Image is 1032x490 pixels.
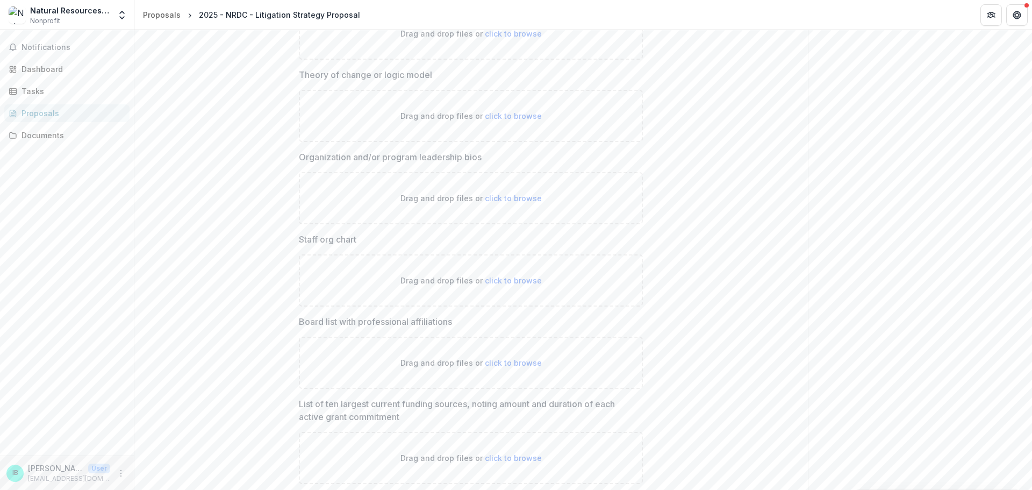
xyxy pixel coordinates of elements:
[139,7,185,23] a: Proposals
[28,463,84,474] p: [PERSON_NAME]
[30,5,110,16] div: Natural Resources Defense Council, Inc.
[4,60,130,78] a: Dashboard
[21,130,121,141] div: Documents
[4,39,130,56] button: Notifications
[980,4,1002,26] button: Partners
[485,29,542,38] span: click to browse
[9,6,26,24] img: Natural Resources Defense Council, Inc.
[1006,4,1028,26] button: Get Help
[199,9,360,20] div: 2025 - NRDC - Litigation Strategy Proposal
[114,4,130,26] button: Open entity switcher
[299,397,636,423] p: List of ten largest current funding sources, noting amount and duration of each active grant comm...
[400,110,542,122] p: Drag and drop files or
[30,16,60,26] span: Nonprofit
[114,467,127,480] button: More
[21,108,121,119] div: Proposals
[400,28,542,39] p: Drag and drop files or
[12,470,18,477] div: Isabella Bricker
[400,275,542,286] p: Drag and drop files or
[485,194,542,203] span: click to browse
[143,9,181,20] div: Proposals
[21,63,121,75] div: Dashboard
[485,111,542,120] span: click to browse
[400,357,542,368] p: Drag and drop files or
[139,7,364,23] nav: breadcrumb
[485,276,542,285] span: click to browse
[299,151,482,164] p: Organization and/or program leadership bios
[4,126,130,144] a: Documents
[299,315,452,328] p: Board list with professional affiliations
[299,68,432,81] p: Theory of change or logic model
[299,233,356,246] p: Staff org chart
[400,452,542,464] p: Drag and drop files or
[28,474,110,484] p: [EMAIL_ADDRESS][DOMAIN_NAME]
[21,43,125,52] span: Notifications
[400,193,542,204] p: Drag and drop files or
[485,453,542,463] span: click to browse
[4,104,130,122] a: Proposals
[21,86,121,97] div: Tasks
[88,464,110,473] p: User
[4,82,130,100] a: Tasks
[485,358,542,367] span: click to browse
